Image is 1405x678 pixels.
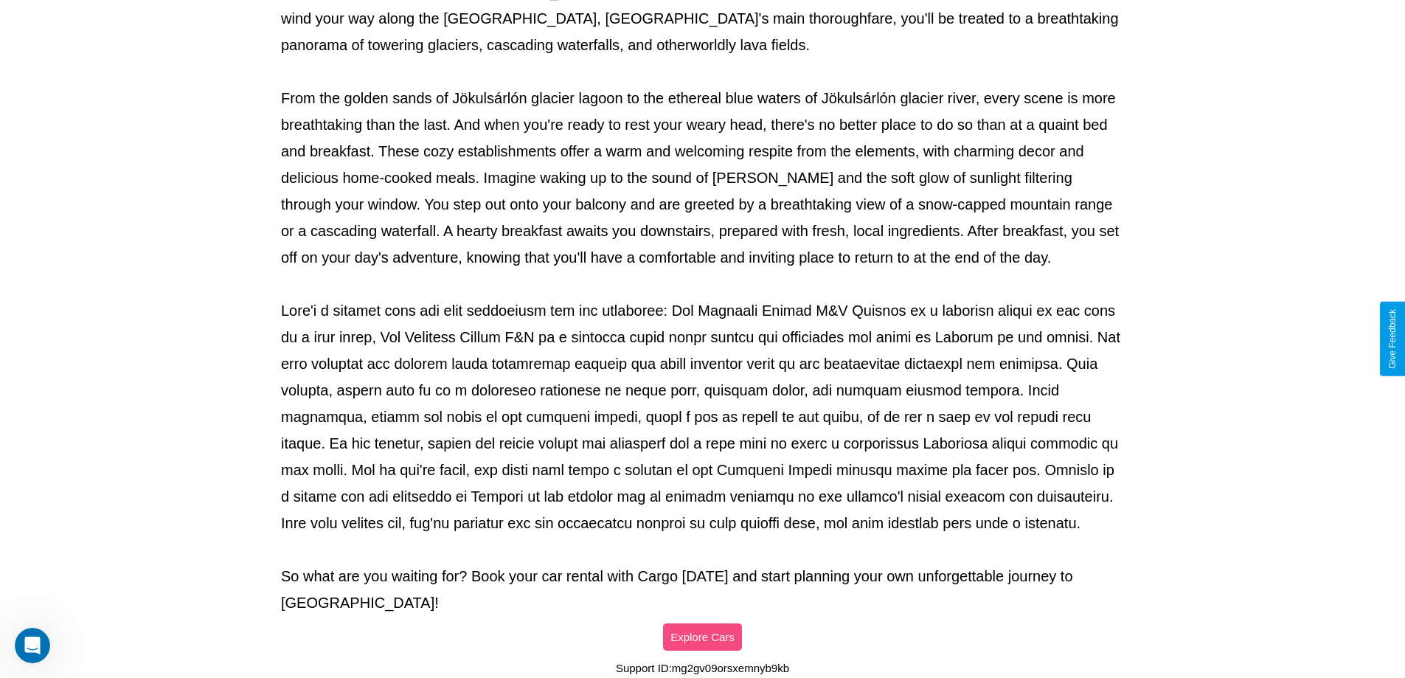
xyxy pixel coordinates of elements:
[15,628,50,663] iframe: Intercom live chat
[1387,309,1398,369] div: Give Feedback
[616,658,789,678] p: Support ID: mg2gv09orsxemnyb9kb
[663,623,742,651] button: Explore Cars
